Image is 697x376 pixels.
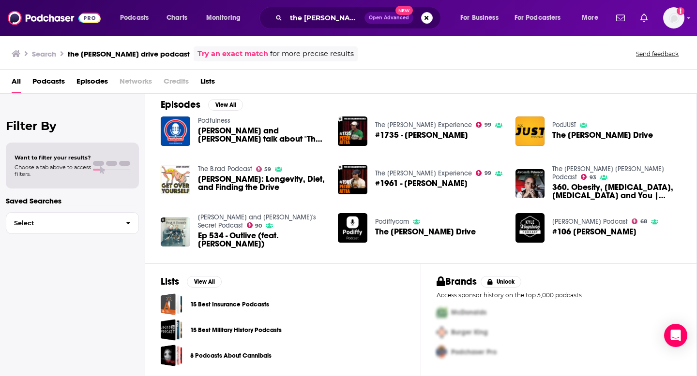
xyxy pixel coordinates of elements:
[256,166,272,172] a: 59
[208,99,243,111] button: View All
[270,48,354,59] span: for more precise results
[581,174,596,180] a: 93
[632,218,647,224] a: 68
[161,319,182,341] span: 15 Best Military History Podcasts
[32,49,56,58] h3: Search
[437,275,477,288] h2: Brands
[454,10,511,26] button: open menu
[161,275,179,288] h2: Lists
[198,231,327,248] span: Ep 534 - Outlive (feat. [PERSON_NAME])
[664,324,687,347] div: Open Intercom Messenger
[167,11,187,25] span: Charts
[515,213,545,243] img: #106 Dr. Peter Attia
[552,165,664,181] a: The Jordan B. Peterson Podcast
[375,121,472,129] a: The Joe Rogan Experience
[590,175,596,180] span: 93
[206,11,241,25] span: Monitoring
[375,179,468,188] a: #1961 - Peter Attia
[375,131,468,139] a: #1735 - Peter Attia
[437,291,681,299] p: Access sponsor history on the top 5,000 podcasts.
[451,348,497,356] span: Podchaser Pro
[6,196,139,205] p: Saved Searches
[515,169,545,199] a: 360. Obesity, Diabetes, Cancer and You | Dr. Peter Attia
[6,119,139,133] h2: Filter By
[612,10,629,26] a: Show notifications dropdown
[113,10,161,26] button: open menu
[68,49,190,58] h3: the [PERSON_NAME] drive podcast
[161,345,182,366] a: 8 Podcasts About Cannibals
[338,213,367,243] img: The Peter Attia Drive
[451,308,486,317] span: McDonalds
[481,276,522,288] button: Unlock
[575,10,610,26] button: open menu
[198,231,327,248] a: Ep 534 - Outlive (feat. Peter Attia)
[286,10,364,26] input: Search podcasts, credits, & more...
[32,73,65,93] span: Podcasts
[161,217,190,247] img: Ep 534 - Outlive (feat. Peter Attia)
[6,220,118,226] span: Select
[485,171,491,175] span: 99
[552,228,636,236] a: #106 Dr. Peter Attia
[198,127,327,143] span: [PERSON_NAME] and [PERSON_NAME] talk about "The [PERSON_NAME] Drive Podcast"
[375,179,468,188] span: #1961 - [PERSON_NAME]
[264,167,271,172] span: 59
[633,50,682,58] button: Send feedback
[369,15,409,20] span: Open Advanced
[552,183,681,200] span: 360. Obesity, [MEDICAL_DATA], [MEDICAL_DATA] and You | [PERSON_NAME]
[552,121,576,129] a: PodJUST
[198,165,252,173] a: The B.rad Podcast
[552,131,653,139] span: The [PERSON_NAME] Drive
[198,175,327,191] span: [PERSON_NAME]: Longevity, Diet, and Finding the Drive
[15,164,91,177] span: Choose a tab above to access filters.
[663,7,684,29] span: Logged in as autumncomm
[164,73,189,93] span: Credits
[663,7,684,29] button: Show profile menu
[460,11,499,25] span: For Business
[552,183,681,200] a: 360. Obesity, Diabetes, Cancer and You | Dr. Peter Attia
[161,99,200,111] h2: Episodes
[76,73,108,93] a: Episodes
[120,11,149,25] span: Podcasts
[476,122,491,128] a: 99
[375,228,476,236] a: The Peter Attia Drive
[197,48,268,59] a: Try an exact match
[120,73,152,93] span: Networks
[15,154,91,161] span: Want to filter your results?
[433,342,451,362] img: Third Pro Logo
[12,73,21,93] a: All
[161,275,222,288] a: ListsView All
[187,276,222,288] button: View All
[582,11,598,25] span: More
[552,217,628,226] a: Kyle Kingsbury Podcast
[161,116,190,146] img: Mark and A.J. talk about "The Peter Attia Drive Podcast"
[375,169,472,177] a: The Joe Rogan Experience
[364,12,413,24] button: Open AdvancedNew
[161,293,182,315] a: 15 Best Insurance Podcasts
[198,116,230,125] a: Podfulness
[338,116,367,146] img: #1735 - Peter Attia
[160,10,193,26] a: Charts
[677,7,684,15] svg: Add a profile image
[663,7,684,29] img: User Profile
[375,217,409,226] a: Podiffycom
[161,99,243,111] a: EpisodesView All
[200,73,215,93] a: Lists
[433,303,451,322] img: First Pro Logo
[269,7,450,29] div: Search podcasts, credits, & more...
[8,9,101,27] img: Podchaser - Follow, Share and Rate Podcasts
[640,219,647,224] span: 68
[190,299,269,310] a: 15 Best Insurance Podcasts
[338,165,367,194] img: #1961 - Peter Attia
[161,165,190,194] img: Peter Attia: Longevity, Diet, and Finding the Drive
[199,10,253,26] button: open menu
